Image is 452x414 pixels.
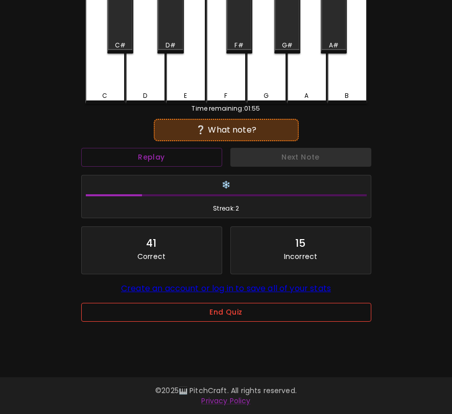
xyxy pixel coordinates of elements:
div: C# [115,41,126,50]
button: End Quiz [81,303,371,322]
div: Time remaining: 01:55 [85,104,367,113]
button: Replay [81,148,222,167]
div: F [224,91,227,100]
div: A# [329,41,339,50]
div: G# [282,41,293,50]
div: D [143,91,147,100]
div: F# [234,41,243,50]
div: 41 [146,235,156,251]
div: D# [165,41,175,50]
div: B [345,91,349,100]
div: 15 [295,235,305,251]
p: Incorrect [284,251,317,262]
a: Privacy Policy [201,396,250,406]
div: C [102,91,107,100]
div: G [264,91,269,100]
div: E [184,91,187,100]
p: Correct [137,251,165,262]
a: Create an account or log in to save all of your stats [121,282,331,294]
h6: ❄️ [86,179,367,191]
p: © 2025 🎹 PitchCraft. All rights reserved. [12,385,440,396]
span: Streak: 2 [86,203,367,214]
div: ❔ What note? [159,124,294,136]
div: A [304,91,308,100]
